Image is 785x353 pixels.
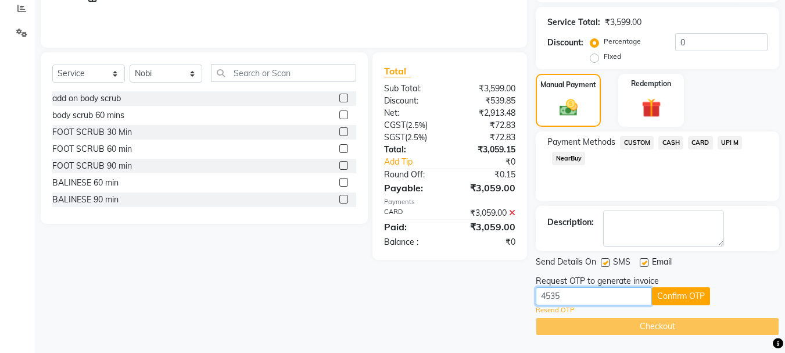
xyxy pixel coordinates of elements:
span: Payment Methods [547,136,615,148]
div: FOOT SCRUB 60 min [52,143,132,155]
span: CASH [658,136,683,149]
div: Discount: [375,95,450,107]
div: Balance : [375,236,450,248]
div: ₹3,599.00 [450,83,524,95]
div: Total: [375,144,450,156]
div: FOOT SCRUB 30 Min [52,126,132,138]
div: ₹3,059.00 [450,220,524,234]
span: Email [652,256,672,270]
div: ₹72.83 [450,131,524,144]
span: CARD [688,136,713,149]
div: CARD [375,207,450,219]
div: ₹0 [463,156,525,168]
div: ₹539.85 [450,95,524,107]
span: Send Details On [536,256,596,270]
div: Service Total: [547,16,600,28]
div: Discount: [547,37,583,49]
span: NearBuy [552,152,585,165]
div: Sub Total: [375,83,450,95]
button: Confirm OTP [652,287,710,305]
label: Percentage [604,36,641,47]
input: Enter OTP [536,287,652,305]
div: Description: [547,216,594,229]
div: add on body scrub [52,92,121,105]
div: ₹0 [450,236,524,248]
div: ₹3,059.15 [450,144,524,156]
label: Manual Payment [540,80,596,90]
div: ₹3,059.00 [450,181,524,195]
div: BALINESE 60 min [52,177,119,189]
div: body scrub 60 mins [52,109,124,122]
label: Redemption [631,79,671,89]
span: 2.5% [407,133,425,142]
img: _cash.svg [554,97,583,118]
span: Total [384,65,411,77]
span: CUSTOM [620,136,654,149]
div: ₹3,059.00 [450,207,524,219]
div: ₹3,599.00 [605,16,641,28]
span: SGST [384,132,405,142]
span: SMS [613,256,630,270]
img: _gift.svg [636,96,667,120]
div: Round Off: [375,169,450,181]
div: Payments [384,197,515,207]
span: CGST [384,120,406,130]
div: Payable: [375,181,450,195]
div: ( ) [375,131,450,144]
label: Fixed [604,51,621,62]
a: Resend OTP [536,305,574,315]
input: Search or Scan [211,64,356,82]
div: Net: [375,107,450,119]
div: FOOT SCRUB 90 min [52,160,132,172]
span: 2.5% [408,120,425,130]
div: ₹2,913.48 [450,107,524,119]
div: ₹72.83 [450,119,524,131]
a: Add Tip [375,156,462,168]
div: BALINESE 90 min [52,194,119,206]
div: Request OTP to generate invoice [536,275,659,287]
span: UPI M [718,136,743,149]
div: Paid: [375,220,450,234]
div: ₹0.15 [450,169,524,181]
div: ( ) [375,119,450,131]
